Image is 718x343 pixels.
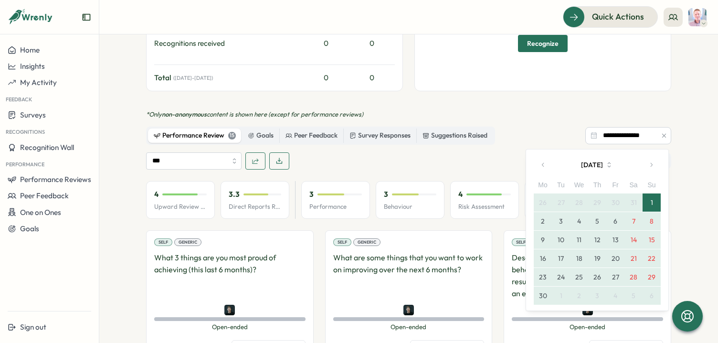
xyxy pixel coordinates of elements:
span: Goals [20,224,39,233]
div: Mo [534,180,552,191]
div: We [570,180,588,191]
button: Recognize [518,35,568,52]
span: Total [154,73,171,83]
button: 14 [624,231,643,249]
button: 3 [552,212,570,230]
button: 8 [643,212,661,230]
button: 1 [643,193,661,212]
button: 20 [606,249,624,268]
div: Tu [552,180,570,191]
button: 2 [534,212,552,230]
p: Upward Review Avg [154,203,207,211]
div: Suggestions Raised [422,130,487,141]
p: Direct Reports Review Avg [229,203,281,211]
button: 15 [643,231,661,249]
button: 5 [588,212,606,230]
span: Sign out [20,322,46,332]
span: Quick Actions [592,11,644,23]
button: 4 [570,212,588,230]
button: 16 [534,249,552,268]
div: Self [154,238,172,246]
button: 6 [606,212,624,230]
button: 1 [552,287,570,305]
span: ( [DATE] - [DATE] ) [173,75,213,81]
span: My Activity [20,78,57,87]
div: Fr [606,180,624,191]
button: 2 [570,287,588,305]
p: Performance [309,203,362,211]
p: Risk Assessment [458,203,511,211]
button: 31 [624,193,643,212]
button: 13 [606,231,624,249]
span: Home [20,45,40,54]
div: 0 [349,38,395,49]
button: 6 [643,287,661,305]
button: 27 [606,268,624,286]
span: Peer Feedback [20,191,69,200]
img: Ben Cruttenden [224,305,235,315]
button: 22 [643,249,661,268]
button: 19 [588,249,606,268]
div: Generic [174,238,201,246]
button: 26 [588,268,606,286]
button: 21 [624,249,643,268]
p: 3 [309,189,314,200]
button: 25 [570,268,588,286]
button: 30 [606,193,624,212]
button: 29 [588,193,606,212]
button: 10 [552,231,570,249]
div: Self [512,238,530,246]
button: 5 [624,287,643,305]
button: 9 [534,231,552,249]
img: Martyn Fagg [688,8,707,26]
button: 27 [552,193,570,212]
span: Open-ended [154,323,306,332]
button: 7 [624,212,643,230]
p: Behaviour [384,203,436,211]
button: 17 [552,249,570,268]
p: 4 [154,189,158,200]
span: Performance Reviews [20,175,91,184]
div: Performance Review [154,130,236,141]
span: Open-ended [333,323,485,332]
img: Ben Cruttenden [403,305,414,315]
button: Expand sidebar [82,12,91,22]
div: Goals [248,130,274,141]
span: Insights [20,62,45,71]
button: 28 [624,268,643,286]
p: Describe how the way you work - your behaviour - contributes to your individual results and the r... [512,252,663,299]
span: One on Ones [20,208,61,217]
div: 0 [307,73,345,83]
button: 3 [588,287,606,305]
div: Peer Feedback [285,130,338,141]
div: Th [588,180,606,191]
button: 4 [606,287,624,305]
div: Sa [624,180,643,191]
button: Quick Actions [563,6,658,27]
p: *Only content is shown here (except for performance reviews) [146,110,671,119]
span: Surveys [20,110,46,119]
button: 23 [534,268,552,286]
button: 18 [570,249,588,268]
button: [DATE] [553,155,642,174]
button: 29 [643,268,661,286]
span: Recognize [527,35,559,52]
span: non-anonymous [162,110,207,118]
button: 26 [534,193,552,212]
div: Recognitions received [154,38,303,49]
p: 3.3 [229,189,240,200]
p: 4 [458,189,463,200]
span: Recognition Wall [20,143,74,152]
button: 28 [570,193,588,212]
div: Su [643,180,661,191]
div: 0 [349,73,395,83]
div: Self [333,238,351,246]
div: 15 [228,132,236,139]
button: 11 [570,231,588,249]
div: Generic [353,238,380,246]
span: Open-ended [512,323,663,332]
button: 24 [552,268,570,286]
div: Survey Responses [349,130,411,141]
p: 3 [384,189,388,200]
